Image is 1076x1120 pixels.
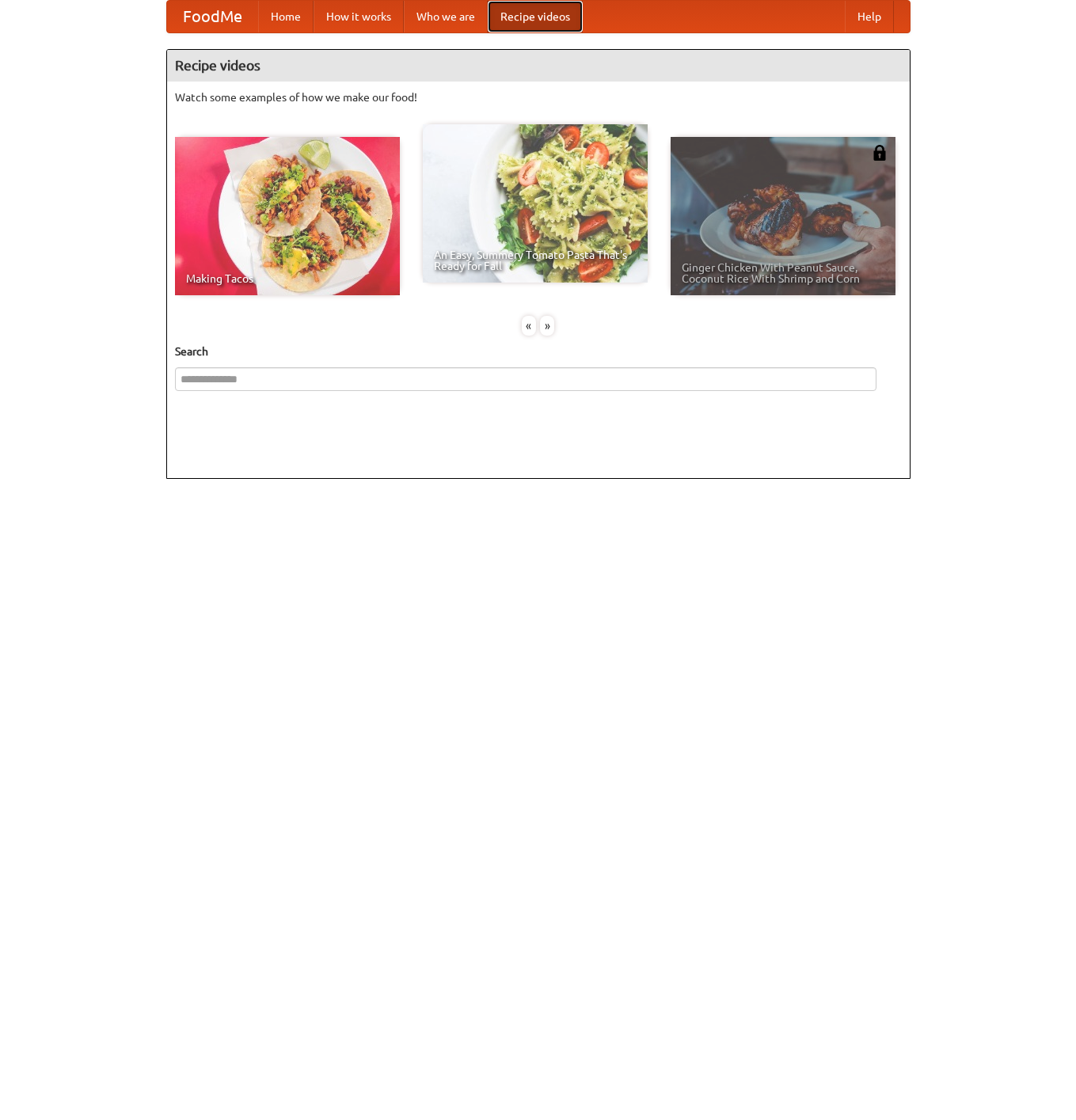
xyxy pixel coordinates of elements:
h5: Search [175,344,902,359]
a: Home [258,1,314,32]
img: 483408.png [872,145,888,161]
a: Recipe videos [488,1,583,32]
a: An Easy, Summery Tomato Pasta That's Ready for Fall [423,124,648,283]
a: How it works [314,1,404,32]
a: Help [845,1,894,32]
span: Making Tacos [186,273,389,284]
div: « [522,316,536,336]
h4: Recipe videos [167,50,910,82]
div: » [540,316,554,336]
a: Making Tacos [175,137,400,295]
span: An Easy, Summery Tomato Pasta That's Ready for Fall [434,249,637,271]
p: Watch some examples of how we make our food! [175,89,902,105]
a: FoodMe [167,1,258,32]
a: Who we are [404,1,488,32]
